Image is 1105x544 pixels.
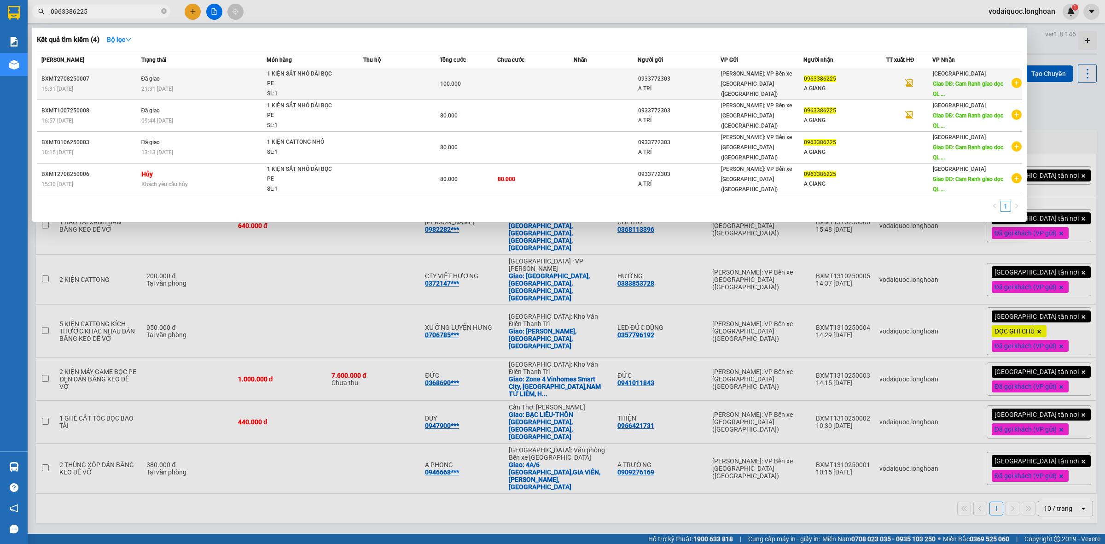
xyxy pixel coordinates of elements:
[267,101,336,121] div: 1 KIỆN SẮT NHỎ DÀI BỌC PE
[440,112,458,119] span: 80.000
[41,57,84,63] span: [PERSON_NAME]
[933,70,986,77] span: [GEOGRAPHIC_DATA]
[1000,201,1011,212] li: 1
[932,57,955,63] span: VP Nhận
[41,74,139,84] div: BXMT2708250007
[933,176,1004,193] span: Giao DĐ: Cam Ranh giao dọc QL ...
[141,107,160,114] span: Đã giao
[9,37,19,47] img: solution-icon
[933,144,1004,161] span: Giao DĐ: Cam Ranh giao dọc QL ...
[804,147,886,157] div: A GIANG
[41,149,73,156] span: 10:15 [DATE]
[10,483,18,492] span: question-circle
[721,166,792,193] span: [PERSON_NAME]: VP Bến xe [GEOGRAPHIC_DATA] ([GEOGRAPHIC_DATA])
[41,86,73,92] span: 15:31 [DATE]
[638,57,663,63] span: Người gửi
[37,35,99,45] h3: Kết quả tìm kiếm ( 4 )
[51,6,159,17] input: Tìm tên, số ĐT hoặc mã đơn
[1000,201,1011,211] a: 1
[804,171,836,177] span: 0963386225
[574,57,587,63] span: Nhãn
[41,106,139,116] div: BXMT1007250008
[497,57,524,63] span: Chưa cước
[992,203,997,209] span: left
[804,84,886,94] div: A GIANG
[440,176,458,182] span: 80.000
[141,117,173,124] span: 09:44 [DATE]
[267,164,336,184] div: 1 KIỆN SẮT NHỎ DÀI BỌC PE
[1012,78,1022,88] span: plus-circle
[10,525,18,533] span: message
[638,138,720,147] div: 0933772303
[41,181,73,187] span: 15:30 [DATE]
[267,89,336,99] div: SL: 1
[933,112,1004,129] span: Giao DĐ: Cam Ranh giao dọc QL ...
[267,57,292,63] span: Món hàng
[1012,110,1022,120] span: plus-circle
[62,18,189,28] span: Ngày in phiếu: 17:00 ngày
[41,170,139,179] div: BXMT2708250006
[886,57,914,63] span: TT xuất HĐ
[65,4,186,17] strong: PHIẾU DÁN LÊN HÀNG
[267,69,336,89] div: 1 KIỆN SẮT NHỎ DÀI BỌC PE
[99,32,139,47] button: Bộ lọcdown
[638,84,720,94] div: A TRÍ
[933,81,1004,97] span: Giao DĐ: Cam Ranh giao dọc QL ...
[141,139,160,146] span: Đã giao
[141,149,173,156] span: 13:13 [DATE]
[25,31,49,39] strong: CSKH:
[8,6,20,20] img: logo-vxr
[638,74,720,84] div: 0933772303
[161,8,167,14] span: close-circle
[933,166,986,172] span: [GEOGRAPHIC_DATA]
[267,121,336,131] div: SL: 1
[933,134,986,140] span: [GEOGRAPHIC_DATA]
[125,36,132,43] span: down
[141,181,188,187] span: Khách yêu cầu hủy
[989,201,1000,212] li: Previous Page
[9,462,19,472] img: warehouse-icon
[638,106,720,116] div: 0933772303
[107,36,132,43] strong: Bộ lọc
[440,57,466,63] span: Tổng cước
[10,504,18,513] span: notification
[804,139,836,146] span: 0963386225
[638,170,720,179] div: 0933772303
[721,134,792,161] span: [PERSON_NAME]: VP Bến xe [GEOGRAPHIC_DATA] ([GEOGRAPHIC_DATA])
[440,144,458,151] span: 80.000
[267,137,336,147] div: 1 KIỆN CATTONG NHỎ
[363,57,381,63] span: Thu hộ
[804,179,886,189] div: A GIANG
[804,76,836,82] span: 0963386225
[1012,141,1022,152] span: plus-circle
[638,116,720,125] div: A TRÍ
[41,138,139,147] div: BXMT0106250003
[804,107,836,114] span: 0963386225
[4,31,70,47] span: [PHONE_NUMBER]
[41,117,73,124] span: 16:57 [DATE]
[638,147,720,157] div: A TRÍ
[9,60,19,70] img: warehouse-icon
[989,201,1000,212] button: left
[440,81,461,87] span: 100.000
[1014,203,1019,209] span: right
[141,86,173,92] span: 21:31 [DATE]
[141,76,160,82] span: Đã giao
[267,147,336,158] div: SL: 1
[804,116,886,125] div: A GIANG
[638,179,720,189] div: A TRÍ
[1012,173,1022,183] span: plus-circle
[803,57,833,63] span: Người nhận
[1011,201,1022,212] li: Next Page
[1011,201,1022,212] button: right
[721,70,792,97] span: [PERSON_NAME]: VP Bến xe [GEOGRAPHIC_DATA] ([GEOGRAPHIC_DATA])
[498,176,515,182] span: 80.000
[161,7,167,16] span: close-circle
[73,31,184,48] span: CÔNG TY TNHH CHUYỂN PHÁT NHANH BẢO AN
[141,170,153,178] strong: Hủy
[38,8,45,15] span: search
[721,57,738,63] span: VP Gửi
[721,102,792,129] span: [PERSON_NAME]: VP Bến xe [GEOGRAPHIC_DATA] ([GEOGRAPHIC_DATA])
[4,56,142,68] span: Mã đơn: BXMT1310250007
[141,57,166,63] span: Trạng thái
